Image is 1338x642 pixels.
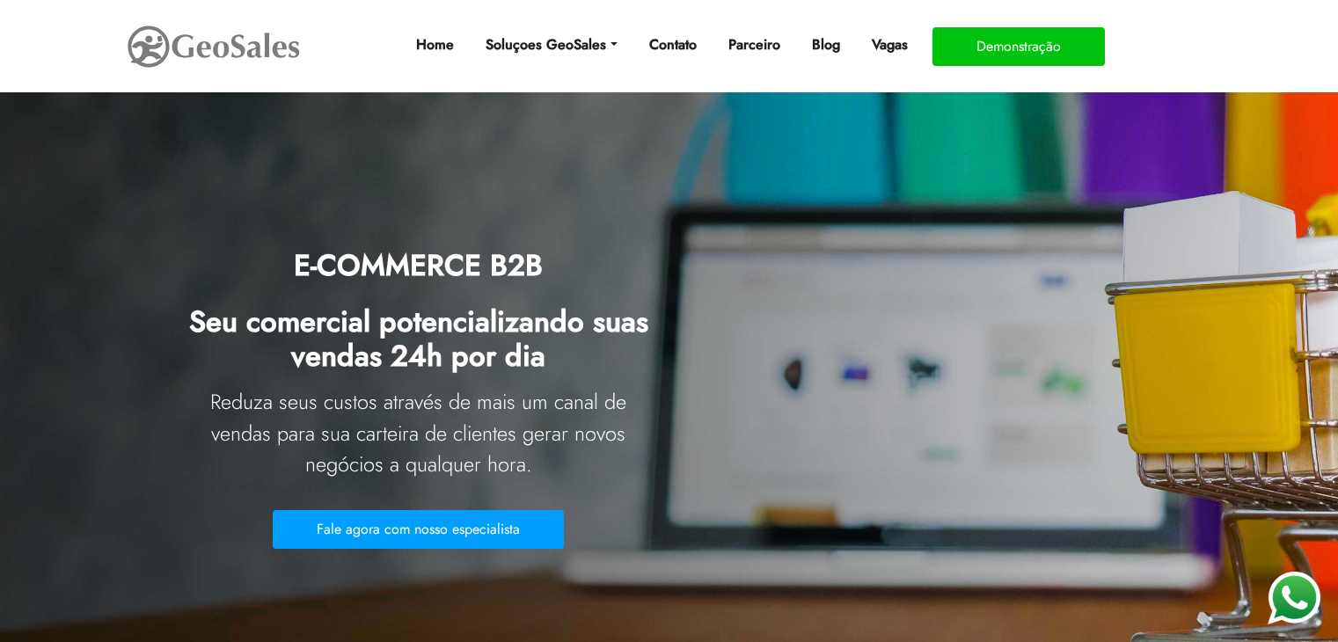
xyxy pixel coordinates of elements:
p: Reduza seus custos através de mais um canal de vendas para sua carteira de clientes gerar novos n... [181,387,656,481]
img: GeoSales [126,22,302,71]
a: Soluçoes GeoSales [479,27,624,62]
a: Parceiro [721,27,787,62]
a: Contato [642,27,704,62]
button: Demonstração [932,27,1105,66]
h2: Seu comercial potencializando suas vendas 24h por dia [181,292,656,383]
button: Fale agora com nosso especialista [273,510,564,549]
a: Blog [805,27,847,62]
h1: E-COMMERCE B2B [181,236,656,292]
img: WhatsApp [1268,572,1320,624]
a: Home [409,27,461,62]
a: Vagas [865,27,915,62]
